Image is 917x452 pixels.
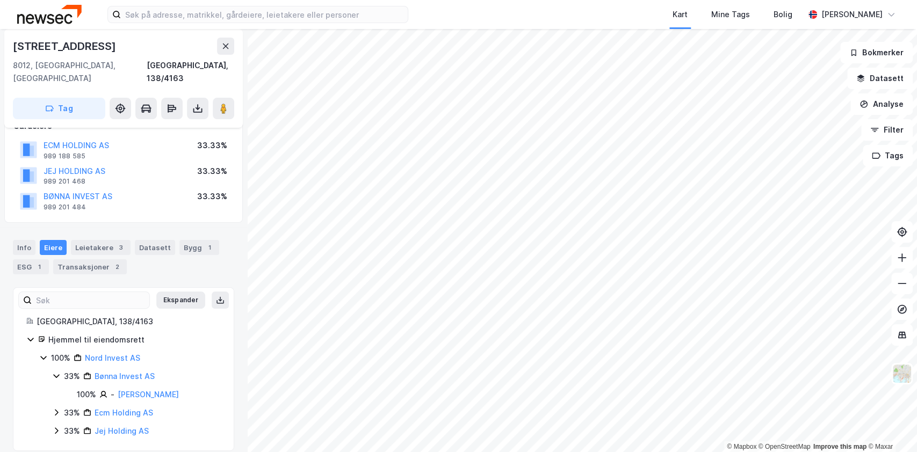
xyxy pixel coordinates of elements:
[727,443,756,450] a: Mapbox
[673,8,688,21] div: Kart
[774,8,792,21] div: Bolig
[118,390,179,399] a: [PERSON_NAME]
[71,240,131,255] div: Leietakere
[64,406,80,419] div: 33%
[863,145,913,166] button: Tags
[821,8,883,21] div: [PERSON_NAME]
[85,353,140,362] a: Nord Invest AS
[48,333,221,346] div: Hjemmel til eiendomsrett
[13,59,147,85] div: 8012, [GEOGRAPHIC_DATA], [GEOGRAPHIC_DATA]
[863,400,917,452] div: Kontrollprogram for chat
[44,177,85,186] div: 989 201 468
[53,259,127,274] div: Transaksjoner
[95,371,155,381] a: Bønna Invest AS
[95,408,153,417] a: Ecm Holding AS
[44,203,86,212] div: 989 201 484
[40,240,67,255] div: Eiere
[197,165,227,178] div: 33.33%
[95,426,149,435] a: Jej Holding AS
[847,68,913,89] button: Datasett
[13,38,118,55] div: [STREET_ADDRESS]
[121,6,408,23] input: Søk på adresse, matrikkel, gårdeiere, leietakere eller personer
[13,240,35,255] div: Info
[135,240,175,255] div: Datasett
[147,59,234,85] div: [GEOGRAPHIC_DATA], 138/4163
[13,259,49,274] div: ESG
[64,425,80,438] div: 33%
[204,242,215,253] div: 1
[861,119,913,141] button: Filter
[64,370,80,383] div: 33%
[13,98,105,119] button: Tag
[156,291,205,309] button: Ekspander
[51,352,70,364] div: 100%
[850,93,913,115] button: Analyse
[111,388,114,401] div: -
[813,443,867,450] a: Improve this map
[179,240,219,255] div: Bygg
[44,152,85,161] div: 989 188 585
[892,363,912,384] img: Z
[197,139,227,152] div: 33.33%
[115,242,126,253] div: 3
[711,8,750,21] div: Mine Tags
[77,388,96,401] div: 100%
[112,261,122,272] div: 2
[37,315,221,328] div: [GEOGRAPHIC_DATA], 138/4163
[863,400,917,452] iframe: Chat Widget
[17,5,82,24] img: newsec-logo.f6e21ccffca1b3a03d2d.png
[34,261,45,272] div: 1
[840,42,913,63] button: Bokmerker
[759,443,811,450] a: OpenStreetMap
[32,292,149,308] input: Søk
[197,190,227,203] div: 33.33%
